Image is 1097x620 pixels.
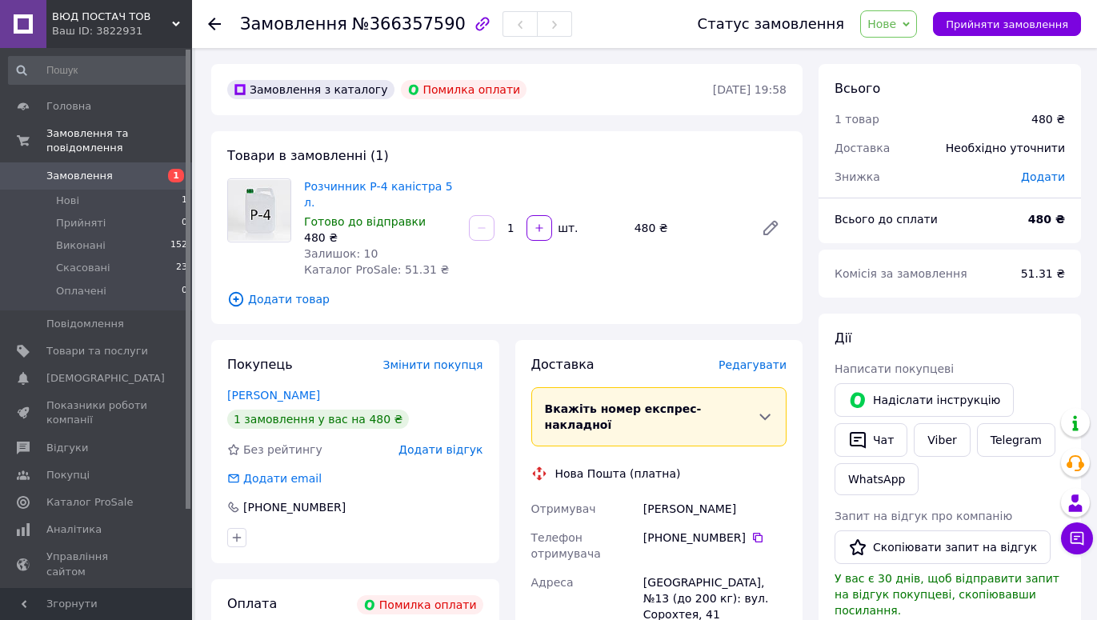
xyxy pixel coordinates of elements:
span: Товари та послуги [46,344,148,358]
span: Телефон отримувача [531,531,601,560]
div: Замовлення з каталогу [227,80,394,99]
span: Нове [867,18,896,30]
span: Повідомлення [46,317,124,331]
span: Написати покупцеві [835,362,954,375]
span: Аналітика [46,522,102,537]
span: Додати [1021,170,1065,183]
span: Замовлення та повідомлення [46,126,192,155]
span: 23 [176,261,187,275]
span: Покупець [227,357,293,372]
span: Запит на відгук про компанію [835,510,1012,522]
input: Пошук [8,56,189,85]
a: WhatsApp [835,463,919,495]
span: Прийняти замовлення [946,18,1068,30]
span: Виконані [56,238,106,253]
button: Надіслати інструкцію [835,383,1014,417]
a: [PERSON_NAME] [227,389,320,402]
span: Без рейтингу [243,443,322,456]
div: Помилка оплати [357,595,483,614]
span: Замовлення [46,169,113,183]
span: Змінити покупця [383,358,483,371]
div: шт. [554,220,579,236]
img: Розчинник Р-4 каністра 5 л. [228,180,290,241]
span: Адреса [531,576,574,589]
span: Готово до відправки [304,215,426,228]
div: Додати email [226,470,323,486]
span: 1 товар [835,113,879,126]
div: Нова Пошта (платна) [551,466,685,482]
span: Всього до сплати [835,213,938,226]
span: Отримувач [531,502,596,515]
span: Дії [835,330,851,346]
span: Каталог ProSale [46,495,133,510]
button: Скопіювати запит на відгук [835,530,1051,564]
span: Каталог ProSale: 51.31 ₴ [304,263,449,276]
div: [PHONE_NUMBER] [242,499,347,515]
span: 0 [182,284,187,298]
span: Редагувати [719,358,787,371]
a: Viber [914,423,970,457]
div: [PHONE_NUMBER] [643,530,787,546]
button: Прийняти замовлення [933,12,1081,36]
div: Необхідно уточнити [936,130,1075,166]
span: №366357590 [352,14,466,34]
span: У вас є 30 днів, щоб відправити запит на відгук покупцеві, скопіювавши посилання. [835,572,1059,617]
span: Покупці [46,468,90,482]
span: Замовлення [240,14,347,34]
a: Розчинник Р-4 каністра 5 л. [304,180,453,209]
span: Додати відгук [398,443,482,456]
button: Чат з покупцем [1061,522,1093,554]
a: Редагувати [755,212,787,244]
span: Додати товар [227,290,787,308]
b: 480 ₴ [1028,213,1065,226]
span: 152 [170,238,187,253]
div: 480 ₴ [304,230,456,246]
div: Помилка оплати [401,80,527,99]
span: Оплачені [56,284,106,298]
span: Управління сайтом [46,550,148,578]
div: Повернутися назад [208,16,221,32]
div: [PERSON_NAME] [640,494,790,523]
div: 480 ₴ [628,217,748,239]
span: Прийняті [56,216,106,230]
a: Telegram [977,423,1055,457]
span: Показники роботи компанії [46,398,148,427]
span: 1 [182,194,187,208]
span: 1 [168,169,184,182]
time: [DATE] 19:58 [713,83,787,96]
span: Скасовані [56,261,110,275]
span: Головна [46,99,91,114]
span: Всього [835,81,880,96]
span: 51.31 ₴ [1021,267,1065,280]
span: [DEMOGRAPHIC_DATA] [46,371,165,386]
span: Вкажіть номер експрес-накладної [545,402,702,431]
span: Нові [56,194,79,208]
span: 0 [182,216,187,230]
span: Доставка [531,357,595,372]
div: 480 ₴ [1031,111,1065,127]
div: Ваш ID: 3822931 [52,24,192,38]
span: Оплата [227,596,277,611]
div: Статус замовлення [698,16,845,32]
span: Залишок: 10 [304,247,378,260]
span: Відгуки [46,441,88,455]
span: Комісія за замовлення [835,267,967,280]
span: Товари в замовленні (1) [227,148,389,163]
div: Додати email [242,470,323,486]
button: Чат [835,423,907,457]
span: Доставка [835,142,890,154]
span: ВЮД ПОСТАЧ ТОВ [52,10,172,24]
span: Знижка [835,170,880,183]
div: 1 замовлення у вас на 480 ₴ [227,410,409,429]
